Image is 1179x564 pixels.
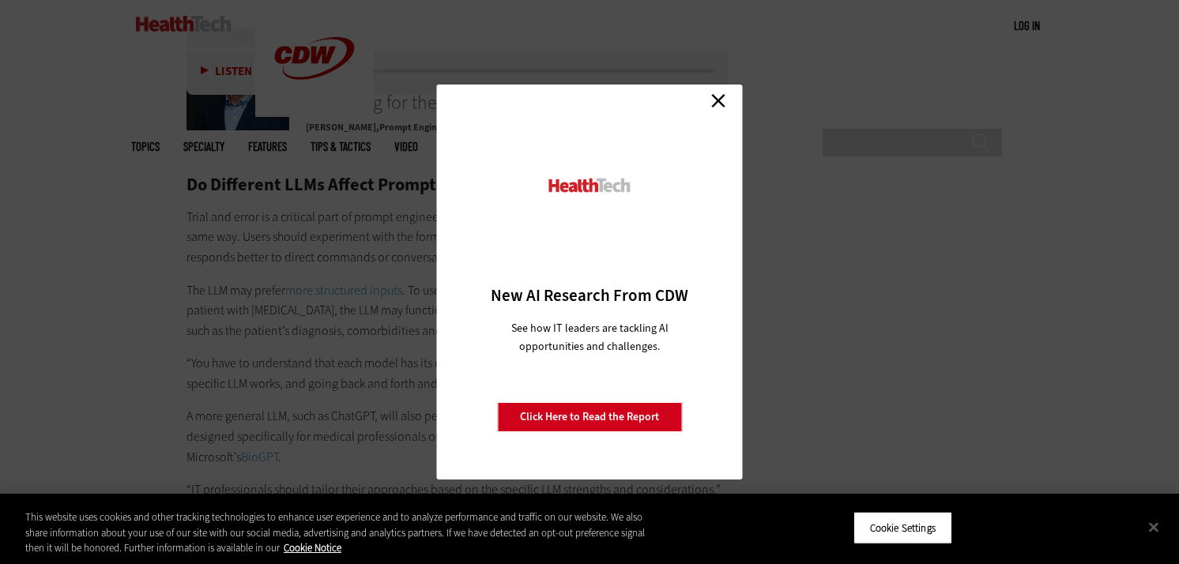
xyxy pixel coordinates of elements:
button: Cookie Settings [853,511,952,544]
a: Click Here to Read the Report [497,402,682,432]
div: This website uses cookies and other tracking technologies to enhance user experience and to analy... [25,509,649,556]
img: HealthTech_0.png [547,177,633,194]
a: More information about your privacy [284,541,341,555]
h3: New AI Research From CDW [465,284,715,306]
p: See how IT leaders are tackling AI opportunities and challenges. [492,319,687,355]
a: Close [706,88,730,112]
button: Close [1136,509,1171,544]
